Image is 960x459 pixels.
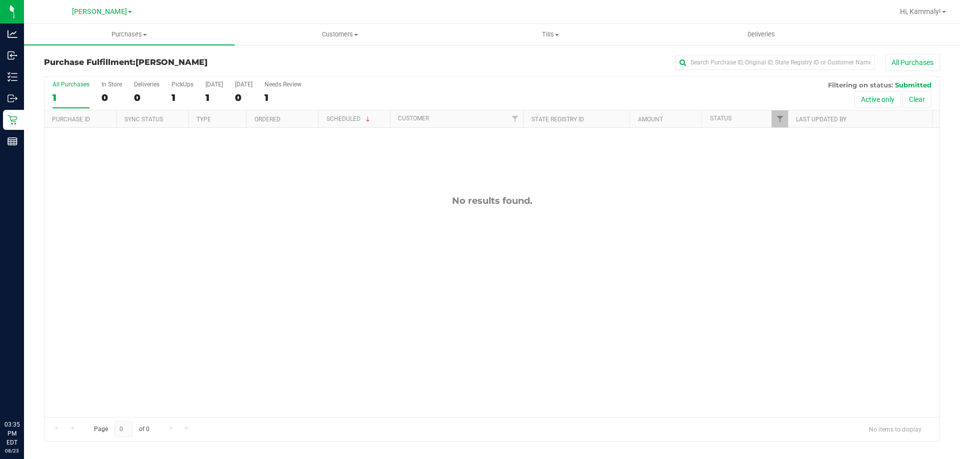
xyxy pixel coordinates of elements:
h3: Purchase Fulfillment: [44,58,342,67]
button: Clear [902,91,931,108]
div: Deliveries [134,81,159,88]
a: Customer [398,115,429,122]
span: Tills [445,30,655,39]
a: Status [710,115,731,122]
span: Hi, Kammaly! [900,7,941,15]
a: Tills [445,24,655,45]
div: Needs Review [264,81,301,88]
inline-svg: Analytics [7,29,17,39]
a: Filter [771,110,788,127]
a: Customers [234,24,445,45]
div: In Store [101,81,122,88]
div: 0 [235,92,252,103]
span: Page of 0 [85,422,157,437]
div: 0 [134,92,159,103]
span: No items to display [861,422,929,437]
p: 08/23 [4,447,19,455]
inline-svg: Retail [7,115,17,125]
inline-svg: Inventory [7,72,17,82]
input: Search Purchase ID, Original ID, State Registry ID or Customer Name... [675,55,875,70]
span: Deliveries [734,30,788,39]
div: 0 [101,92,122,103]
a: Sync Status [124,116,163,123]
span: [PERSON_NAME] [72,7,127,16]
a: Deliveries [656,24,866,45]
div: No results found. [44,195,939,206]
span: Purchases [24,30,234,39]
a: Amount [638,116,663,123]
div: [DATE] [235,81,252,88]
a: State Registry ID [531,116,584,123]
span: Filtering on status: [828,81,893,89]
inline-svg: Inbound [7,50,17,60]
a: Filter [506,110,523,127]
span: Customers [235,30,444,39]
button: All Purchases [885,54,940,71]
a: Type [196,116,211,123]
a: Ordered [254,116,280,123]
a: Scheduled [326,115,372,122]
button: Active only [854,91,901,108]
inline-svg: Reports [7,136,17,146]
inline-svg: Outbound [7,93,17,103]
div: [DATE] [205,81,223,88]
iframe: Resource center [10,379,40,409]
span: [PERSON_NAME] [135,57,207,67]
p: 03:35 PM EDT [4,420,19,447]
a: Purchase ID [52,116,90,123]
div: 1 [205,92,223,103]
div: 1 [171,92,193,103]
div: 1 [52,92,89,103]
div: 1 [264,92,301,103]
div: PickUps [171,81,193,88]
a: Purchases [24,24,234,45]
a: Last Updated By [796,116,846,123]
span: Submitted [895,81,931,89]
div: All Purchases [52,81,89,88]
